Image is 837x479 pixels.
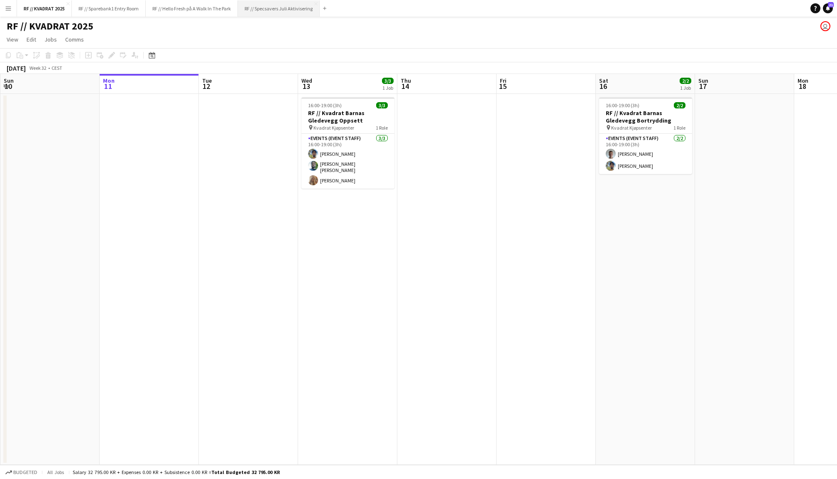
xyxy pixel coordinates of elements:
span: 18 [796,81,808,91]
span: Edit [27,36,36,43]
span: Total Budgeted 32 795.00 KR [211,469,280,475]
span: 16:00-19:00 (3h) [606,102,639,108]
a: 21 [823,3,833,13]
app-card-role: Events (Event Staff)2/216:00-19:00 (3h)[PERSON_NAME][PERSON_NAME] [599,134,692,174]
button: RF // Sparebank1 Entry Room [72,0,146,17]
span: 10 [2,81,14,91]
span: 2/2 [680,78,691,84]
span: 3/3 [376,102,388,108]
span: 21 [828,2,834,7]
div: 1 Job [382,85,393,91]
span: Kvadrat Kjøpsenter [313,125,354,131]
span: Fri [500,77,507,84]
span: 1 Role [376,125,388,131]
span: Week 32 [27,65,48,71]
span: Kvadrat Kjøpsenter [611,125,652,131]
div: [DATE] [7,64,26,72]
span: Jobs [44,36,57,43]
h1: RF // KVADRAT 2025 [7,20,93,32]
span: Sun [4,77,14,84]
span: 16:00-19:00 (3h) [308,102,342,108]
span: Wed [301,77,312,84]
span: Mon [103,77,115,84]
span: 15 [499,81,507,91]
div: 1 Job [680,85,691,91]
span: Comms [65,36,84,43]
a: Jobs [41,34,60,45]
div: Salary 32 795.00 KR + Expenses 0.00 KR + Subsistence 0.00 KR = [73,469,280,475]
button: RF // KVADRAT 2025 [17,0,72,17]
span: 11 [102,81,115,91]
app-card-role: Events (Event Staff)3/316:00-19:00 (3h)[PERSON_NAME][PERSON_NAME] [PERSON_NAME][PERSON_NAME] [301,134,394,189]
span: Budgeted [13,469,37,475]
span: 3/3 [382,78,394,84]
app-job-card: 16:00-19:00 (3h)2/2RF // Kvadrat Barnas Gledevegg Bortrydding Kvadrat Kjøpsenter1 RoleEvents (Eve... [599,97,692,174]
app-user-avatar: Marit Holvik [820,21,830,31]
button: RF // Hello Fresh på A Walk In The Park [146,0,238,17]
span: 2/2 [674,102,685,108]
a: Comms [62,34,87,45]
span: Tue [202,77,212,84]
span: 13 [300,81,312,91]
button: RF // Specsavers Juli Aktivisering [238,0,320,17]
div: CEST [51,65,62,71]
a: View [3,34,22,45]
span: Sun [698,77,708,84]
app-job-card: 16:00-19:00 (3h)3/3RF // Kvadrat Barnas Gledevegg Oppsett Kvadrat Kjøpsenter1 RoleEvents (Event S... [301,97,394,189]
span: Sat [599,77,608,84]
span: 12 [201,81,212,91]
span: 1 Role [673,125,685,131]
a: Edit [23,34,39,45]
button: Budgeted [4,468,39,477]
span: 17 [697,81,708,91]
span: View [7,36,18,43]
h3: RF // Kvadrat Barnas Gledevegg Bortrydding [599,109,692,124]
span: 14 [399,81,411,91]
span: All jobs [46,469,66,475]
span: 16 [598,81,608,91]
span: Mon [798,77,808,84]
span: Thu [401,77,411,84]
h3: RF // Kvadrat Barnas Gledevegg Oppsett [301,109,394,124]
